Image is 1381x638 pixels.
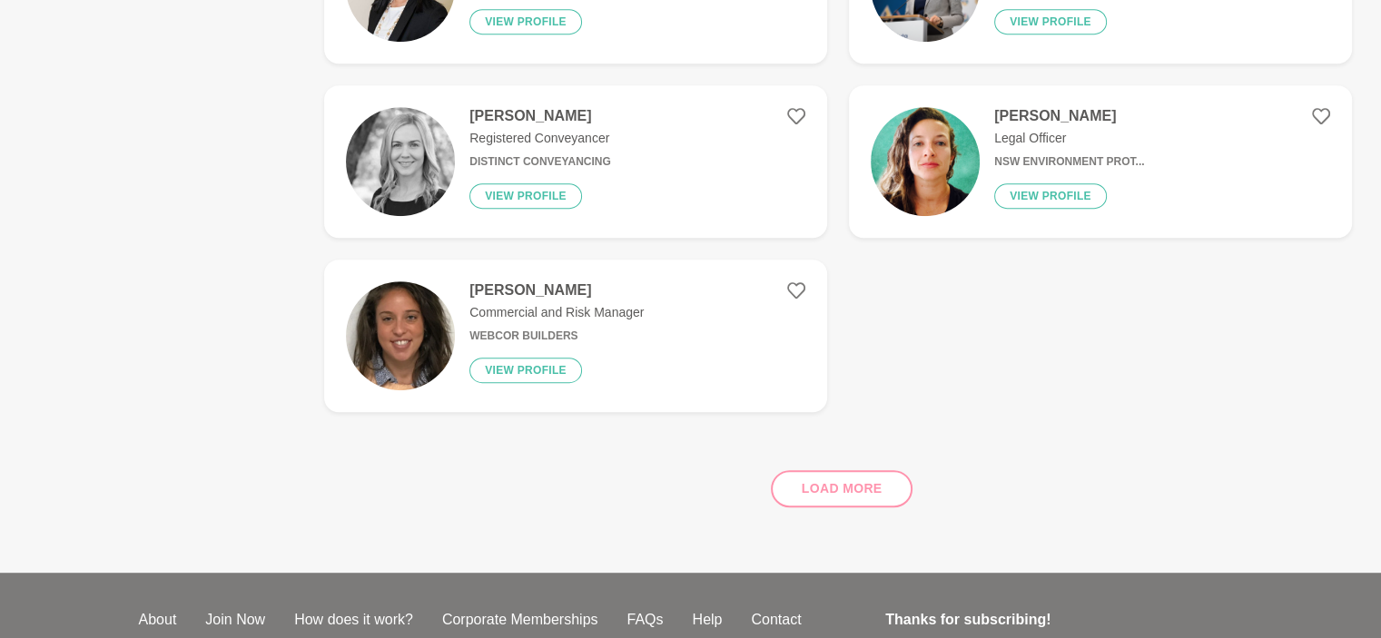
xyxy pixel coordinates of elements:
[871,107,980,216] img: 14e71588c3d4024c527403b1bc1218416569e618-2316x3088.jpg
[428,609,613,631] a: Corporate Memberships
[346,107,455,216] img: 713fce3510a42feeb3fb2c83f467e093784dbd75-679x796.jpg
[469,329,644,343] h6: Webcor Builders
[994,129,1144,148] p: Legal Officer
[612,609,677,631] a: FAQs
[885,609,1231,631] h4: Thanks for subscribing!
[346,281,455,390] img: 3a69ed3fbbf56a10ad9cacabdecf44221bcecf72-621x621.png
[469,303,644,322] p: Commercial and Risk Manager
[849,85,1352,238] a: [PERSON_NAME]Legal OfficerNSW Environment Prot...View profile
[994,107,1144,125] h4: [PERSON_NAME]
[994,155,1144,169] h6: NSW Environment Prot...
[677,609,736,631] a: Help
[280,609,428,631] a: How does it work?
[469,107,611,125] h4: [PERSON_NAME]
[191,609,280,631] a: Join Now
[994,9,1107,34] button: View profile
[324,85,827,238] a: [PERSON_NAME]Registered ConveyancerDistinct ConveyancingView profile
[324,260,827,412] a: [PERSON_NAME]Commercial and Risk ManagerWebcor BuildersView profile
[469,281,644,299] h4: [PERSON_NAME]
[994,183,1107,209] button: View profile
[469,9,582,34] button: View profile
[469,129,611,148] p: Registered Conveyancer
[469,155,611,169] h6: Distinct Conveyancing
[736,609,815,631] a: Contact
[469,183,582,209] button: View profile
[469,358,582,383] button: View profile
[124,609,192,631] a: About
